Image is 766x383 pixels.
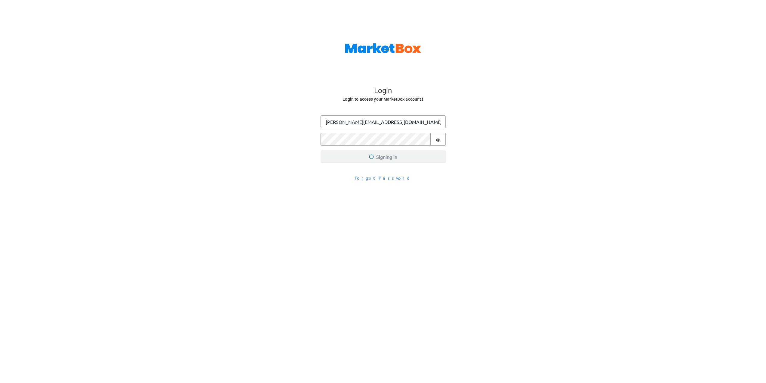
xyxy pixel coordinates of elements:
button: Forgot Password [351,173,415,183]
button: Show password [431,133,446,146]
span: Signing in [369,153,397,160]
input: Enter your email [321,115,446,128]
h4: Login [321,86,445,96]
button: Signing in [321,150,446,163]
h6: Login to access your MarketBox account ! [321,96,445,103]
img: MarketBox logo [345,43,421,53]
